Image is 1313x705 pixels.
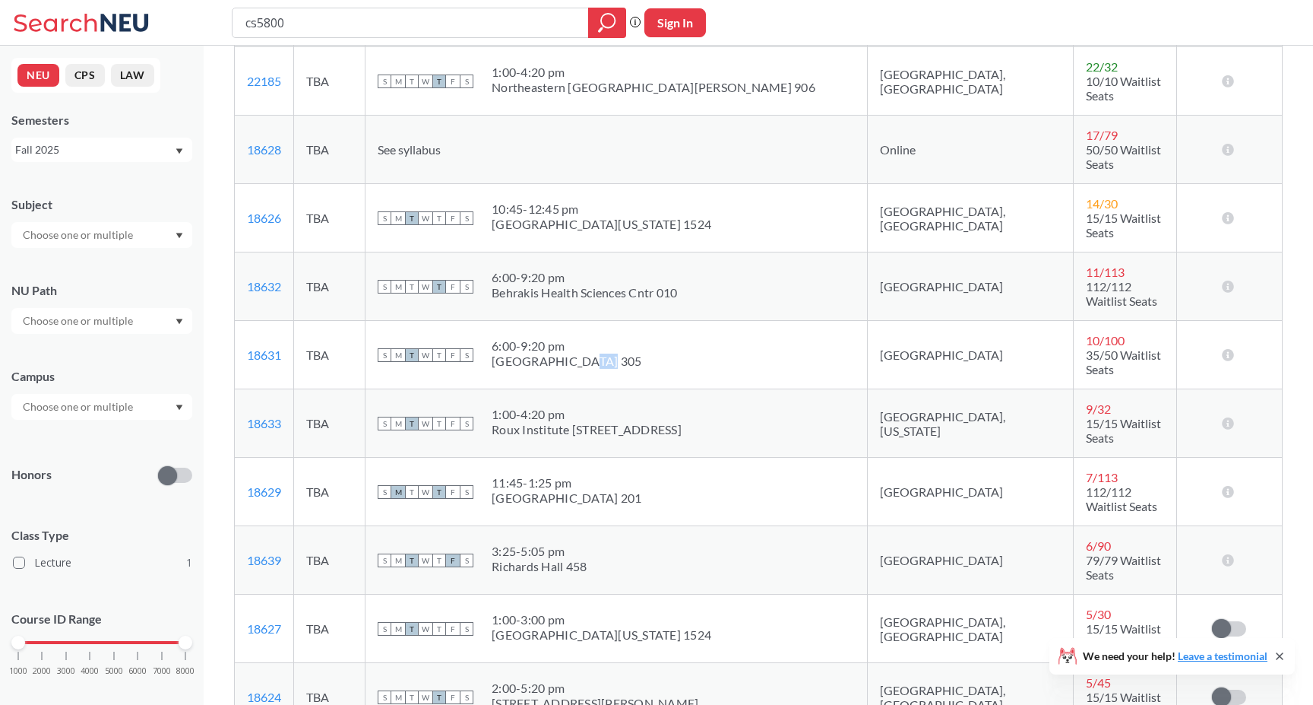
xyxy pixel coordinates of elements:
[446,211,460,225] span: F
[1086,196,1118,211] span: 14 / 30
[419,348,432,362] span: W
[419,691,432,704] span: W
[868,116,1074,184] td: Online
[446,622,460,636] span: F
[294,458,365,526] td: TBA
[105,667,123,675] span: 5000
[176,405,183,411] svg: Dropdown arrow
[65,64,105,87] button: CPS
[1086,59,1118,74] span: 22 / 32
[419,75,432,88] span: W
[378,348,391,362] span: S
[378,417,391,430] span: S
[868,526,1074,595] td: [GEOGRAPHIC_DATA]
[247,279,281,294] a: 18632
[868,184,1074,252] td: [GEOGRAPHIC_DATA], [GEOGRAPHIC_DATA]
[1086,348,1161,376] span: 35/50 Waitlist Seats
[492,422,682,437] div: Roux Institute [STREET_ADDRESS]
[868,458,1074,526] td: [GEOGRAPHIC_DATA]
[11,282,192,299] div: NU Path
[294,116,365,184] td: TBA
[460,554,473,567] span: S
[294,321,365,389] td: TBA
[492,475,641,491] div: 11:45 - 1:25 pm
[432,691,446,704] span: T
[391,554,405,567] span: M
[1086,279,1157,308] span: 112/112 Waitlist Seats
[13,553,192,573] label: Lecture
[378,485,391,499] span: S
[391,622,405,636] span: M
[460,280,473,294] span: S
[492,285,677,300] div: Behrakis Health Sciences Cntr 010
[176,233,183,239] svg: Dropdown arrow
[1086,265,1125,279] span: 11 / 113
[1086,211,1161,240] span: 15/15 Waitlist Seats
[446,417,460,430] span: F
[460,417,473,430] span: S
[432,211,446,225] span: T
[128,667,147,675] span: 6000
[1086,128,1118,142] span: 17 / 79
[492,354,641,369] div: [GEOGRAPHIC_DATA] 305
[186,554,192,571] span: 1
[1086,142,1161,171] span: 50/50 Waitlist Seats
[244,10,577,36] input: Class, professor, course number, "phrase"
[247,74,281,88] a: 22185
[1086,402,1111,416] span: 9 / 32
[432,280,446,294] span: T
[492,65,815,80] div: 1:00 - 4:20 pm
[446,280,460,294] span: F
[492,407,682,422] div: 1:00 - 4:20 pm
[405,280,419,294] span: T
[17,64,59,87] button: NEU
[15,398,143,416] input: Choose one or multiple
[391,485,405,499] span: M
[378,280,391,294] span: S
[294,47,365,116] td: TBA
[446,348,460,362] span: F
[405,554,419,567] span: T
[598,12,616,33] svg: magnifying glass
[1086,553,1161,582] span: 79/79 Waitlist Seats
[11,138,192,162] div: Fall 2025Dropdown arrow
[247,211,281,225] a: 18626
[446,691,460,704] span: F
[446,75,460,88] span: F
[1086,675,1111,690] span: 5 / 45
[391,75,405,88] span: M
[176,319,183,325] svg: Dropdown arrow
[247,553,281,567] a: 18639
[868,389,1074,458] td: [GEOGRAPHIC_DATA], [US_STATE]
[405,348,419,362] span: T
[1178,649,1267,662] a: Leave a testimonial
[247,484,281,499] a: 18629
[460,348,473,362] span: S
[419,211,432,225] span: W
[492,491,641,506] div: [GEOGRAPHIC_DATA] 201
[15,226,143,244] input: Choose one or multiple
[378,554,391,567] span: S
[868,321,1074,389] td: [GEOGRAPHIC_DATA]
[247,142,281,157] a: 18628
[294,595,365,663] td: TBA
[391,211,405,225] span: M
[460,211,473,225] span: S
[391,280,405,294] span: M
[15,141,174,158] div: Fall 2025
[1086,484,1157,513] span: 112/112 Waitlist Seats
[247,416,281,430] a: 18633
[868,47,1074,116] td: [GEOGRAPHIC_DATA], [GEOGRAPHIC_DATA]
[391,348,405,362] span: M
[247,348,281,362] a: 18631
[247,690,281,704] a: 18624
[419,280,432,294] span: W
[1086,607,1111,621] span: 5 / 30
[460,75,473,88] span: S
[432,348,446,362] span: T
[432,485,446,499] span: T
[1086,538,1111,553] span: 6 / 90
[492,559,587,574] div: Richards Hall 458
[153,667,171,675] span: 7000
[11,112,192,129] div: Semesters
